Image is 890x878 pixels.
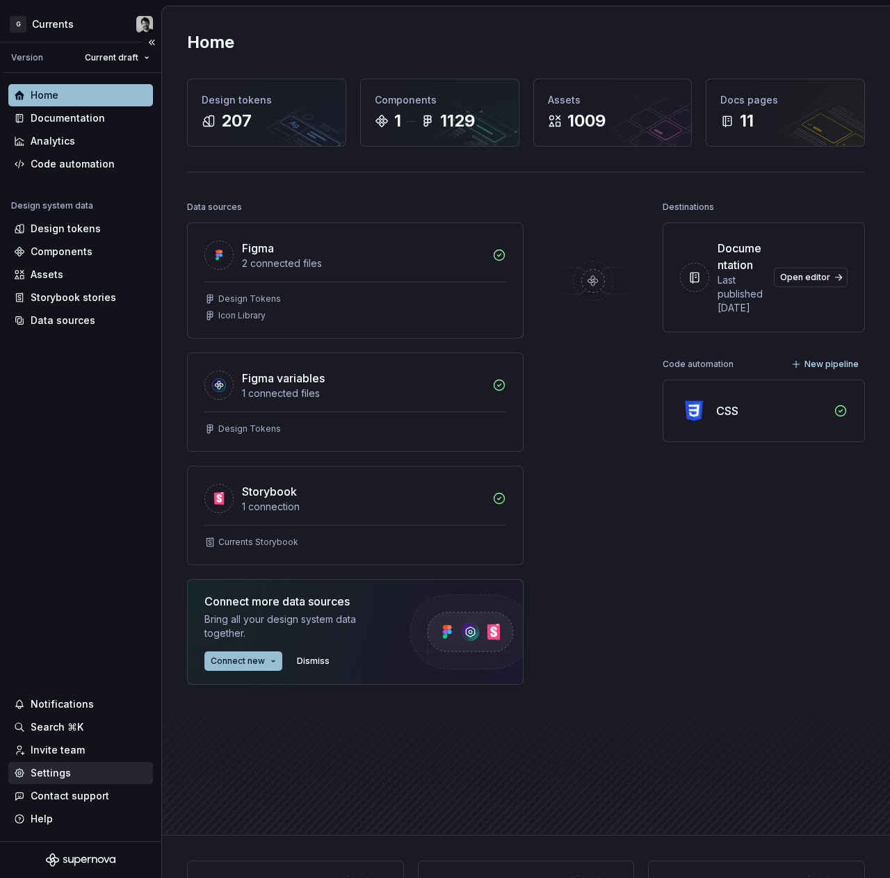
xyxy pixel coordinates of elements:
[718,240,766,273] div: Documentation
[31,743,85,757] div: Invite team
[8,130,153,152] a: Analytics
[11,52,43,63] div: Version
[740,110,754,132] div: 11
[218,293,281,304] div: Design Tokens
[31,157,115,171] div: Code automation
[8,286,153,309] a: Storybook stories
[8,808,153,830] button: Help
[804,359,859,370] span: New pipeline
[202,93,332,107] div: Design tokens
[291,651,336,671] button: Dismiss
[31,268,63,282] div: Assets
[218,537,298,548] div: Currents Storybook
[31,291,116,304] div: Storybook stories
[31,789,109,803] div: Contact support
[787,355,865,374] button: New pipeline
[8,84,153,106] a: Home
[242,387,484,400] div: 1 connected files
[31,88,58,102] div: Home
[8,107,153,129] a: Documentation
[718,273,766,315] div: Last published [DATE]
[31,134,75,148] div: Analytics
[8,693,153,715] button: Notifications
[8,785,153,807] button: Contact support
[79,48,156,67] button: Current draft
[187,79,346,147] a: Design tokens207
[204,593,385,610] div: Connect more data sources
[3,9,159,39] button: GCurrentsTiziano Erlichman
[8,739,153,761] a: Invite team
[31,111,105,125] div: Documentation
[774,268,848,287] a: Open editor
[706,79,865,147] a: Docs pages11
[242,483,297,500] div: Storybook
[31,812,53,826] div: Help
[242,370,325,387] div: Figma variables
[242,500,484,514] div: 1 connection
[663,355,734,374] div: Code automation
[533,79,693,147] a: Assets1009
[8,716,153,738] button: Search ⌘K
[31,222,101,236] div: Design tokens
[663,197,714,217] div: Destinations
[394,110,401,132] div: 1
[218,423,281,434] div: Design Tokens
[780,272,830,283] span: Open editor
[242,240,274,257] div: Figma
[136,16,153,33] img: Tiziano Erlichman
[187,352,524,452] a: Figma variables1 connected filesDesign Tokens
[10,16,26,33] div: G
[440,110,475,132] div: 1129
[31,245,92,259] div: Components
[204,612,385,640] div: Bring all your design system data together.
[8,241,153,263] a: Components
[187,197,242,217] div: Data sources
[548,93,678,107] div: Assets
[221,110,252,132] div: 207
[31,766,71,780] div: Settings
[85,52,138,63] span: Current draft
[46,853,115,867] svg: Supernova Logo
[8,762,153,784] a: Settings
[8,153,153,175] a: Code automation
[720,93,850,107] div: Docs pages
[211,656,265,667] span: Connect new
[375,93,505,107] div: Components
[716,403,738,419] div: CSS
[32,17,74,31] div: Currents
[242,257,484,270] div: 2 connected files
[31,697,94,711] div: Notifications
[8,263,153,286] a: Assets
[218,310,266,321] div: Icon Library
[142,33,161,52] button: Collapse sidebar
[11,200,93,211] div: Design system data
[8,309,153,332] a: Data sources
[187,466,524,565] a: Storybook1 connectionCurrents Storybook
[360,79,519,147] a: Components11129
[31,314,95,327] div: Data sources
[8,218,153,240] a: Design tokens
[187,222,524,339] a: Figma2 connected filesDesign TokensIcon Library
[31,720,83,734] div: Search ⌘K
[204,651,282,671] button: Connect new
[187,31,234,54] h2: Home
[297,656,330,667] span: Dismiss
[567,110,606,132] div: 1009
